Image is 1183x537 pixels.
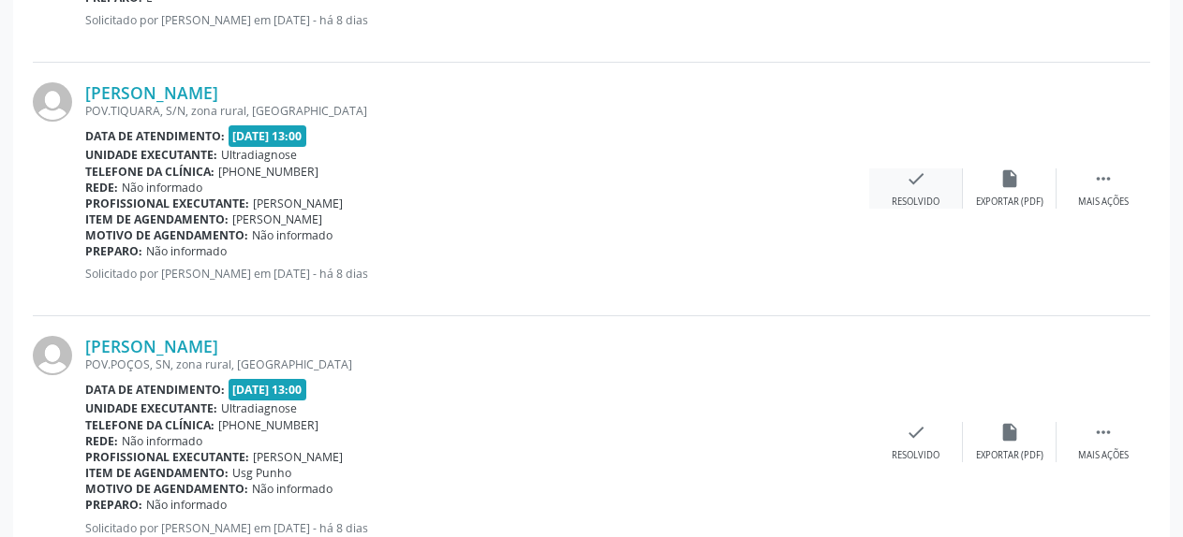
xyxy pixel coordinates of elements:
[85,520,869,536] p: Solicitado por [PERSON_NAME] em [DATE] - há 8 dias
[85,82,218,103] a: [PERSON_NAME]
[229,125,307,147] span: [DATE] 13:00
[85,227,248,243] b: Motivo de agendamento:
[85,465,229,481] b: Item de agendamento:
[906,422,926,443] i: check
[892,449,939,462] div: Resolvido
[85,449,249,465] b: Profissional executante:
[85,164,214,180] b: Telefone da clínica:
[218,417,318,433] span: [PHONE_NUMBER]
[221,147,297,163] span: Ultradiagnose
[976,196,1043,209] div: Exportar (PDF)
[85,356,869,372] div: POV.POÇOS, SN, zona rural, [GEOGRAPHIC_DATA]
[85,481,248,497] b: Motivo de agendamento:
[85,266,869,282] p: Solicitado por [PERSON_NAME] em [DATE] - há 8 dias
[218,164,318,180] span: [PHONE_NUMBER]
[85,12,869,28] p: Solicitado por [PERSON_NAME] em [DATE] - há 8 dias
[892,196,939,209] div: Resolvido
[1078,449,1129,462] div: Mais ações
[253,196,343,211] span: [PERSON_NAME]
[252,227,333,243] span: Não informado
[221,400,297,416] span: Ultradiagnose
[85,400,217,416] b: Unidade executante:
[146,497,227,513] span: Não informado
[85,128,225,144] b: Data de atendimento:
[1093,422,1114,443] i: 
[999,422,1020,443] i: insert_drive_file
[122,433,202,449] span: Não informado
[1093,168,1114,189] i: 
[252,481,333,497] span: Não informado
[1078,196,1129,209] div: Mais ações
[85,103,869,119] div: POV.TIQUARA, S/N, zona rural, [GEOGRAPHIC_DATA]
[85,382,225,398] b: Data de atendimento:
[85,180,118,196] b: Rede:
[232,465,291,481] span: Usg Punho
[85,336,218,356] a: [PERSON_NAME]
[229,379,307,400] span: [DATE] 13:00
[976,449,1043,462] div: Exportar (PDF)
[122,180,202,196] span: Não informado
[33,336,72,375] img: img
[85,497,142,513] b: Preparo:
[85,196,249,211] b: Profissional executante:
[999,168,1020,189] i: insert_drive_file
[85,417,214,433] b: Telefone da clínica:
[85,433,118,449] b: Rede:
[232,211,322,227] span: [PERSON_NAME]
[906,168,926,189] i: check
[85,243,142,259] b: Preparo:
[33,82,72,122] img: img
[146,243,227,259] span: Não informado
[85,147,217,163] b: Unidade executante:
[85,211,229,227] b: Item de agendamento:
[253,449,343,465] span: [PERSON_NAME]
